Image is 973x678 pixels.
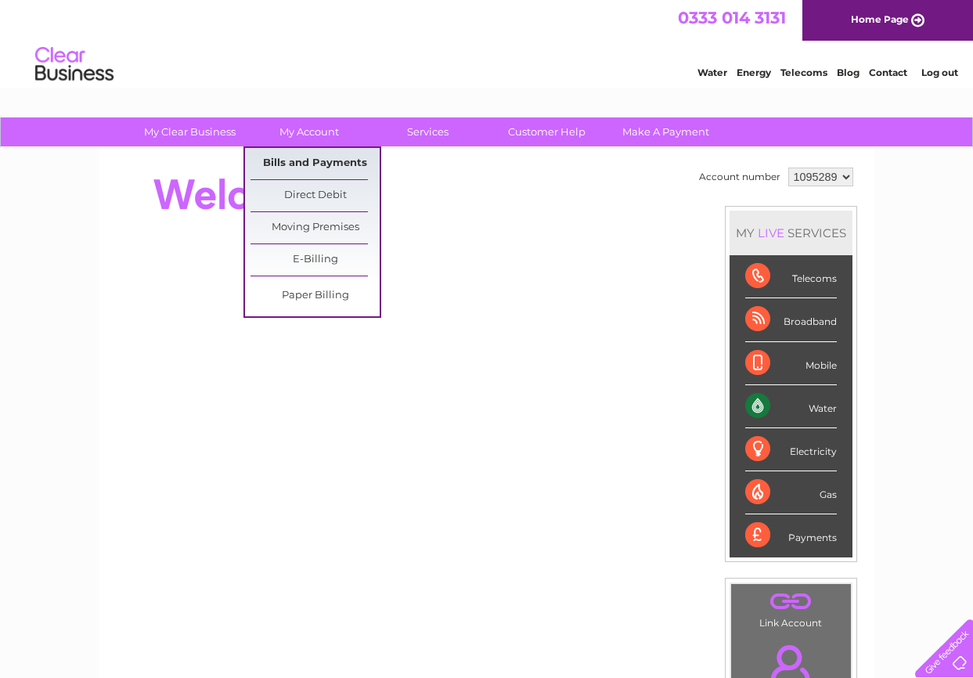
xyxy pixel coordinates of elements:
a: Direct Debit [250,180,380,211]
a: Energy [737,67,771,78]
a: Water [697,67,727,78]
a: E-Billing [250,244,380,276]
a: Telecoms [780,67,827,78]
div: Gas [745,471,837,514]
div: Broadband [745,298,837,341]
a: Contact [869,67,907,78]
a: Make A Payment [601,117,730,146]
a: My Account [244,117,373,146]
td: Account number [695,164,784,190]
td: Link Account [730,583,852,633]
div: Clear Business is a trading name of Verastar Limited (registered in [GEOGRAPHIC_DATA] No. 3667643... [117,9,857,76]
a: Blog [837,67,859,78]
a: Bills and Payments [250,148,380,179]
div: Mobile [745,342,837,385]
a: Services [363,117,492,146]
div: LIVE [755,225,787,240]
a: Customer Help [482,117,611,146]
div: Payments [745,514,837,557]
div: Electricity [745,428,837,471]
a: Paper Billing [250,280,380,312]
img: logo.png [34,41,114,88]
a: Moving Premises [250,212,380,243]
a: Log out [921,67,958,78]
a: My Clear Business [125,117,254,146]
div: MY SERVICES [730,211,852,255]
div: Telecoms [745,255,837,298]
a: 0333 014 3131 [678,8,786,27]
a: . [735,588,847,615]
div: Water [745,385,837,428]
